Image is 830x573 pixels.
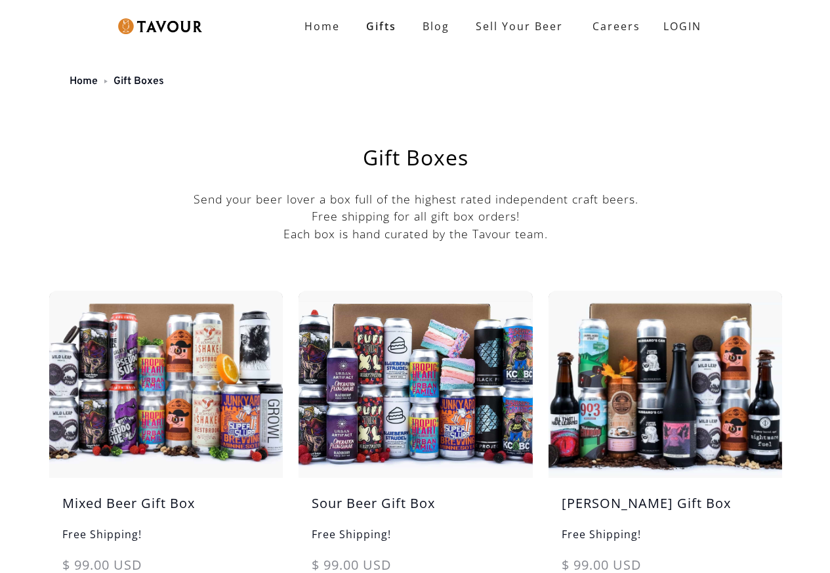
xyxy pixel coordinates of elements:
[299,526,532,555] h6: Free Shipping!
[463,13,576,39] a: Sell Your Beer
[70,75,98,88] a: Home
[299,494,532,526] h5: Sour Beer Gift Box
[49,526,283,555] h6: Free Shipping!
[49,190,782,242] p: Send your beer lover a box full of the highest rated independent craft beers. Free shipping for a...
[549,494,782,526] h5: [PERSON_NAME] Gift Box
[291,13,353,39] a: Home
[592,13,640,39] strong: Careers
[650,13,715,39] a: LOGIN
[304,19,340,33] strong: Home
[409,13,463,39] a: Blog
[549,526,782,555] h6: Free Shipping!
[49,494,283,526] h5: Mixed Beer Gift Box
[114,75,164,88] a: Gift Boxes
[576,8,650,45] a: Careers
[353,13,409,39] a: Gifts
[82,147,749,168] h1: Gift Boxes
